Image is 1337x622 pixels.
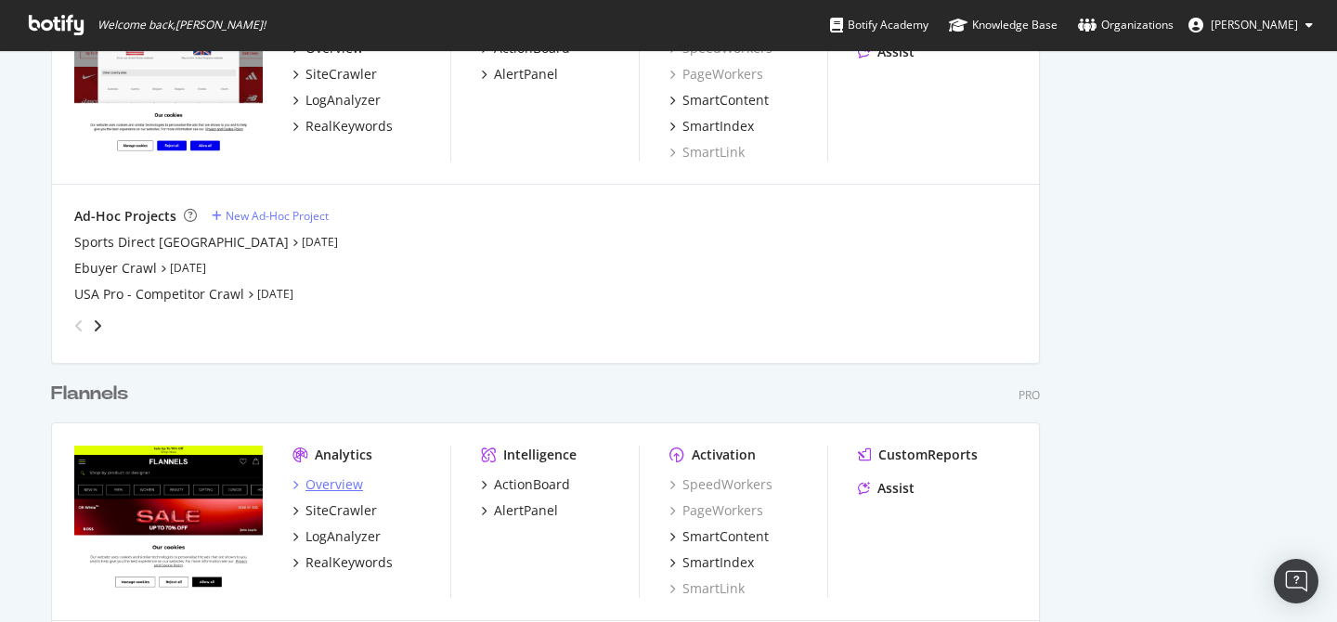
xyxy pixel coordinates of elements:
[878,446,978,464] div: CustomReports
[305,475,363,494] div: Overview
[305,65,377,84] div: SiteCrawler
[669,143,745,162] a: SmartLink
[494,501,558,520] div: AlertPanel
[669,117,754,136] a: SmartIndex
[494,475,570,494] div: ActionBoard
[212,208,329,224] a: New Ad-Hoc Project
[669,475,772,494] a: SpeedWorkers
[669,65,763,84] a: PageWorkers
[858,446,978,464] a: CustomReports
[292,527,381,546] a: LogAnalyzer
[682,553,754,572] div: SmartIndex
[257,286,293,302] a: [DATE]
[74,9,263,160] img: sportsdirect.com
[503,446,577,464] div: Intelligence
[858,43,915,61] a: Assist
[669,91,769,110] a: SmartContent
[1174,10,1328,40] button: [PERSON_NAME]
[302,234,338,250] a: [DATE]
[481,501,558,520] a: AlertPanel
[74,207,176,226] div: Ad-Hoc Projects
[877,479,915,498] div: Assist
[305,553,393,572] div: RealKeywords
[305,117,393,136] div: RealKeywords
[949,16,1058,34] div: Knowledge Base
[877,43,915,61] div: Assist
[305,501,377,520] div: SiteCrawler
[67,311,91,341] div: angle-left
[1274,559,1318,603] div: Open Intercom Messenger
[292,117,393,136] a: RealKeywords
[682,527,769,546] div: SmartContent
[51,381,128,408] div: Flannels
[858,479,915,498] a: Assist
[669,527,769,546] a: SmartContent
[292,65,377,84] a: SiteCrawler
[97,18,266,32] span: Welcome back, [PERSON_NAME] !
[305,91,381,110] div: LogAnalyzer
[830,16,928,34] div: Botify Academy
[292,553,393,572] a: RealKeywords
[91,317,104,335] div: angle-right
[315,446,372,464] div: Analytics
[692,446,756,464] div: Activation
[74,446,263,596] img: flannels.com
[481,65,558,84] a: AlertPanel
[1078,16,1174,34] div: Organizations
[226,208,329,224] div: New Ad-Hoc Project
[1019,387,1040,403] div: Pro
[1211,17,1298,32] span: Amelie Thomas
[669,501,763,520] a: PageWorkers
[74,259,157,278] a: Ebuyer Crawl
[292,91,381,110] a: LogAnalyzer
[292,501,377,520] a: SiteCrawler
[481,475,570,494] a: ActionBoard
[494,65,558,84] div: AlertPanel
[682,117,754,136] div: SmartIndex
[51,381,136,408] a: Flannels
[682,91,769,110] div: SmartContent
[170,260,206,276] a: [DATE]
[669,553,754,572] a: SmartIndex
[74,233,289,252] a: Sports Direct [GEOGRAPHIC_DATA]
[74,285,244,304] a: USA Pro - Competitor Crawl
[292,475,363,494] a: Overview
[669,579,745,598] a: SmartLink
[305,527,381,546] div: LogAnalyzer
